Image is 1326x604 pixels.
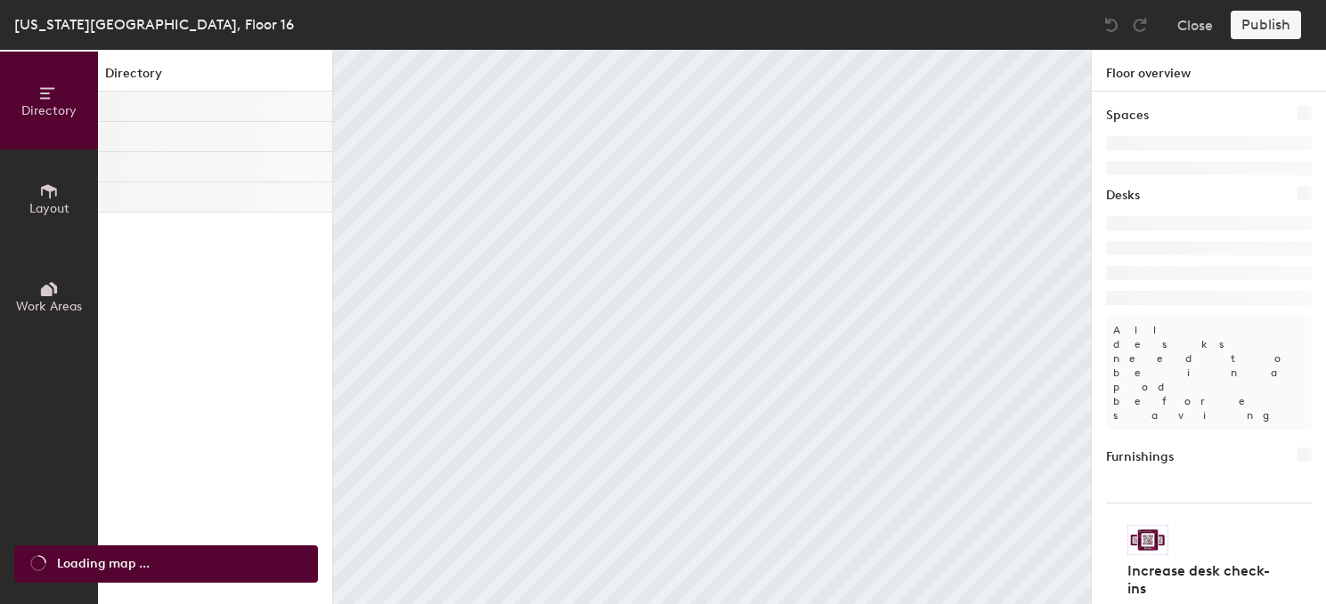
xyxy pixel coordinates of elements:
[1092,50,1326,92] h1: Floor overview
[14,13,294,36] div: [US_STATE][GEOGRAPHIC_DATA], Floor 16
[16,299,82,314] span: Work Areas
[1106,316,1312,430] p: All desks need to be in a pod before saving
[21,103,77,118] span: Directory
[1106,106,1149,125] h1: Spaces
[1106,447,1174,467] h1: Furnishings
[1131,16,1149,34] img: Redo
[29,201,69,216] span: Layout
[1106,186,1140,205] h1: Desks
[333,50,1091,604] canvas: Map
[98,64,332,92] h1: Directory
[57,554,150,574] span: Loading map ...
[1127,562,1280,598] h4: Increase desk check-ins
[1127,525,1168,555] img: Sticker logo
[1177,11,1213,39] button: Close
[1102,16,1120,34] img: Undo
